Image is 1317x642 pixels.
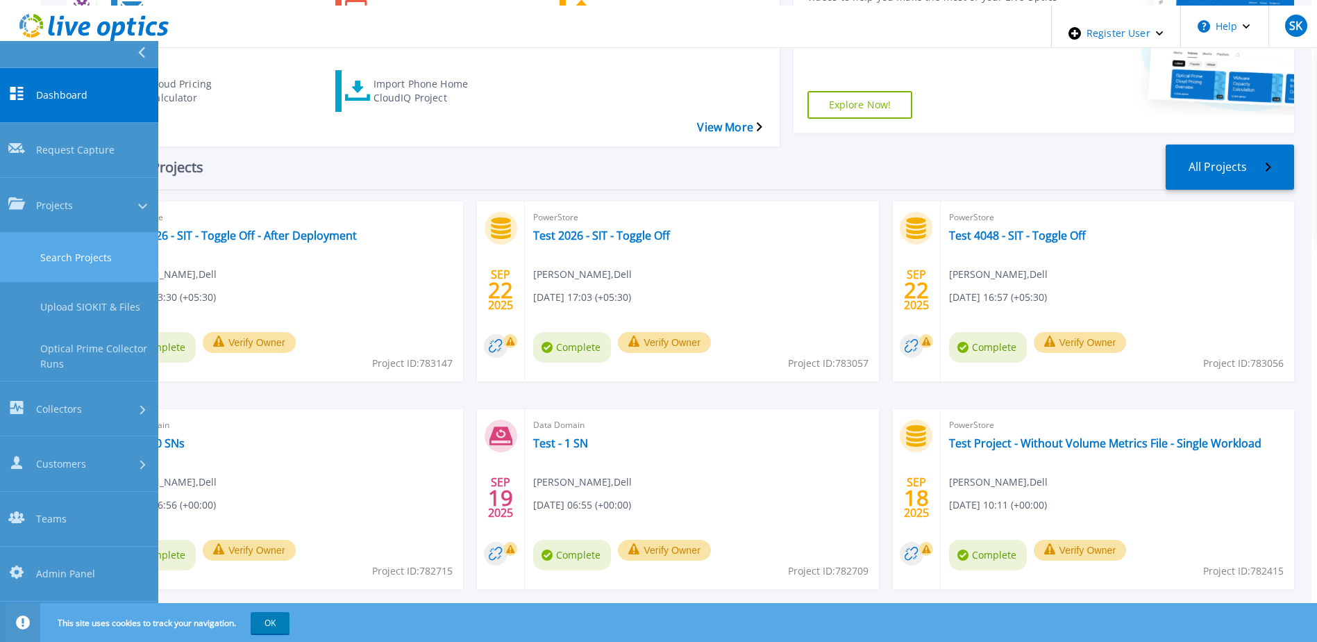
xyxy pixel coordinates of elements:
[203,332,296,353] button: Verify Owner
[36,198,73,213] span: Projects
[118,418,455,433] span: Data Domain
[949,540,1027,570] span: Complete
[1181,6,1268,47] button: Help
[949,229,1086,242] a: Test 4048 - SIT - Toggle Off
[949,418,1286,433] span: PowerStore
[533,332,611,363] span: Complete
[618,540,711,561] button: Verify Owner
[118,210,455,225] span: PowerStore
[118,475,217,490] span: [PERSON_NAME] , Dell
[788,356,869,371] span: Project ID: 783057
[36,88,87,102] span: Dashboard
[1166,145,1294,190] a: All Projects
[533,290,631,305] span: [DATE] 17:03 (+05:30)
[118,497,216,513] span: [DATE] 06:56 (+00:00)
[533,267,632,282] span: [PERSON_NAME] , Dell
[807,91,913,119] a: Explore Now!
[949,290,1047,305] span: [DATE] 16:57 (+05:30)
[36,456,86,471] span: Customers
[1034,540,1127,561] button: Verify Owner
[949,436,1261,450] a: Test Project - Without Volume Metrics File - Single Workload
[949,210,1286,225] span: PowerStore
[372,356,453,371] span: Project ID: 783147
[488,492,513,504] span: 19
[44,612,290,634] span: This site uses cookies to track your navigation.
[36,143,115,158] span: Request Capture
[949,332,1027,363] span: Complete
[118,267,217,282] span: [PERSON_NAME] , Dell
[149,74,260,108] div: Cloud Pricing Calculator
[949,497,1047,513] span: [DATE] 10:11 (+00:00)
[1034,332,1127,353] button: Verify Owner
[118,229,357,242] a: Test 2026 - SIT - Toggle Off - After Deployment
[487,472,514,523] div: SEP 2025
[488,284,513,296] span: 22
[533,418,870,433] span: Data Domain
[533,436,588,450] a: Test - 1 SN
[904,492,929,504] span: 18
[533,475,632,490] span: [PERSON_NAME] , Dell
[1203,563,1284,579] span: Project ID: 782415
[788,563,869,579] span: Project ID: 782709
[111,70,279,112] a: Cloud Pricing Calculator
[374,74,485,108] div: Import Phone Home CloudIQ Project
[1203,356,1284,371] span: Project ID: 783056
[533,229,670,242] a: Test 2026 - SIT - Toggle Off
[904,284,929,296] span: 22
[118,290,216,305] span: [DATE] 13:30 (+05:30)
[251,612,290,634] button: OK
[487,265,514,315] div: SEP 2025
[533,540,611,570] span: Complete
[372,563,453,579] span: Project ID: 782715
[697,121,762,134] a: View More
[36,566,95,581] span: Admin Panel
[949,475,1048,490] span: [PERSON_NAME] , Dell
[618,332,711,353] button: Verify Owner
[903,472,930,523] div: SEP 2025
[1052,6,1180,61] div: Register User
[949,267,1048,282] span: [PERSON_NAME] , Dell
[203,540,296,561] button: Verify Owner
[36,511,67,526] span: Teams
[36,402,82,416] span: Collectors
[1289,20,1302,31] span: SK
[533,497,631,513] span: [DATE] 06:55 (+00:00)
[903,265,930,315] div: SEP 2025
[533,210,870,225] span: PowerStore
